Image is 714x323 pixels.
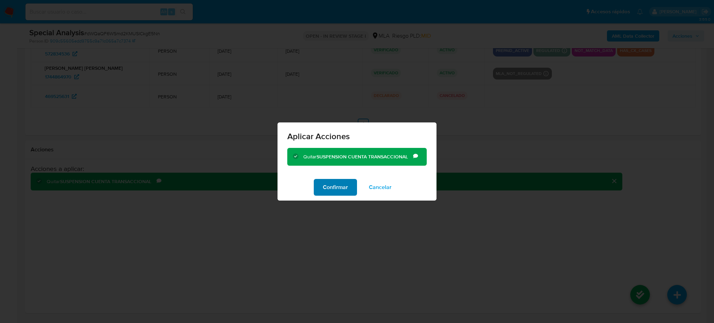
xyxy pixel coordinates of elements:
[369,180,392,195] span: Cancelar
[360,179,401,196] button: Cancelar
[303,153,413,160] div: Quitar
[317,153,408,160] b: SUSPENSION CUENTA TRANSACCIONAL
[323,180,348,195] span: Confirmar
[314,179,357,196] button: Confirmar
[287,132,427,141] span: Aplicar Acciones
